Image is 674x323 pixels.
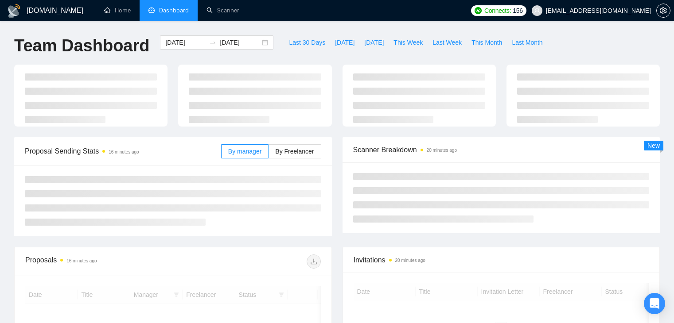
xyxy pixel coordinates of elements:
span: [DATE] [335,38,355,47]
span: Scanner Breakdown [353,144,650,155]
button: [DATE] [330,35,359,50]
span: By Freelancer [275,148,314,155]
span: New [647,142,660,149]
input: Start date [165,38,206,47]
span: dashboard [148,7,155,13]
span: [DATE] [364,38,384,47]
span: 156 [513,6,522,15]
button: setting [656,4,670,18]
span: to [209,39,216,46]
div: Proposals [25,254,173,269]
span: swap-right [209,39,216,46]
time: 20 minutes ago [427,148,457,153]
span: user [534,8,540,14]
button: Last 30 Days [284,35,330,50]
span: Last Month [512,38,542,47]
time: 16 minutes ago [109,150,139,154]
time: 20 minutes ago [395,258,425,263]
span: Invitations [354,254,649,265]
h1: Team Dashboard [14,35,149,56]
time: 16 minutes ago [66,258,97,263]
input: End date [220,38,260,47]
button: This Month [467,35,507,50]
button: Last Month [507,35,547,50]
span: Last Week [432,38,462,47]
a: homeHome [104,7,131,14]
div: Open Intercom Messenger [644,293,665,314]
img: upwork-logo.png [475,7,482,14]
span: Dashboard [159,7,189,14]
span: Last 30 Days [289,38,325,47]
span: This Month [471,38,502,47]
a: setting [656,7,670,14]
span: Proposal Sending Stats [25,146,221,157]
button: [DATE] [359,35,389,50]
a: searchScanner [206,7,239,14]
span: Connects: [484,6,511,15]
button: This Week [389,35,428,50]
span: This Week [393,38,423,47]
img: logo [7,4,21,18]
span: By manager [228,148,261,155]
button: Last Week [428,35,467,50]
